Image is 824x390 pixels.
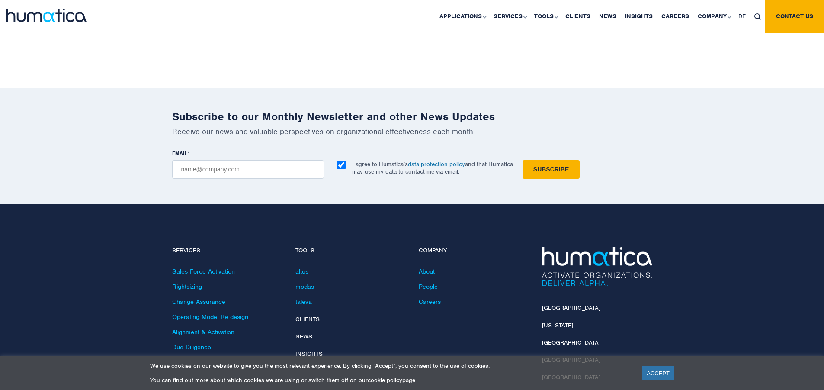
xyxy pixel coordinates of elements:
[172,343,211,351] a: Due Diligence
[172,268,235,275] a: Sales Force Activation
[337,161,346,169] input: I agree to Humatica’sdata protection policyand that Humatica may use my data to contact me via em...
[6,9,87,22] img: logo
[172,160,324,179] input: name@company.com
[172,247,282,255] h4: Services
[295,247,406,255] h4: Tools
[295,350,323,358] a: Insights
[368,377,402,384] a: cookie policy
[295,316,320,323] a: Clients
[542,247,652,286] img: Humatica
[419,247,529,255] h4: Company
[542,304,600,312] a: [GEOGRAPHIC_DATA]
[172,328,234,336] a: Alignment & Activation
[408,161,465,168] a: data protection policy
[150,362,632,370] p: We use cookies on our website to give you the most relevant experience. By clicking “Accept”, you...
[150,377,632,384] p: You can find out more about which cookies we are using or switch them off on our page.
[419,283,438,290] a: People
[419,298,441,306] a: Careers
[172,127,652,136] p: Receive our news and valuable perspectives on organizational effectiveness each month.
[172,298,225,306] a: Change Assurance
[172,150,188,157] span: EMAIL
[172,110,652,123] h2: Subscribe to our Monthly Newsletter and other News Updates
[295,268,308,275] a: altus
[523,160,580,179] input: Subscribe
[642,366,674,380] a: ACCEPT
[754,13,761,20] img: search_icon
[295,283,314,290] a: modas
[172,283,202,290] a: Rightsizing
[738,13,746,20] span: DE
[352,161,513,175] p: I agree to Humatica’s and that Humatica may use my data to contact me via email.
[542,339,600,346] a: [GEOGRAPHIC_DATA]
[172,313,248,321] a: Operating Model Re-design
[542,322,573,329] a: [US_STATE]
[295,298,312,306] a: taleva
[295,333,312,340] a: News
[419,268,435,275] a: About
